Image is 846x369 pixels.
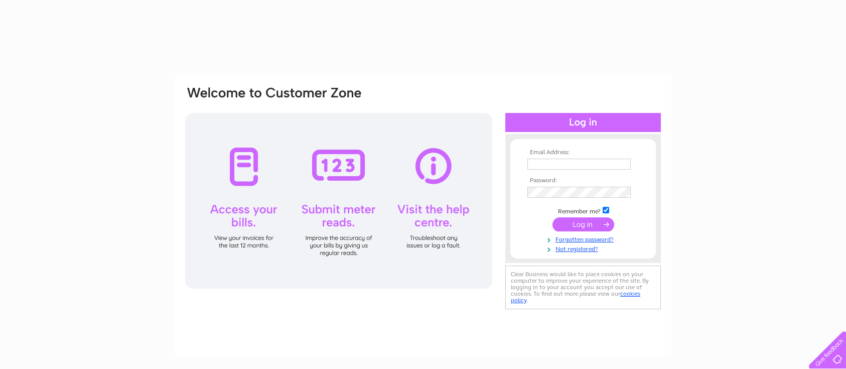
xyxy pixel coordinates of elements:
div: Clear Business would like to place cookies on your computer to improve your experience of the sit... [505,266,661,309]
a: cookies policy [511,290,640,304]
td: Remember me? [525,205,641,215]
th: Password: [525,177,641,184]
input: Submit [552,217,614,231]
a: Forgotten password? [527,234,641,243]
th: Email Address: [525,149,641,156]
a: Not registered? [527,243,641,253]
